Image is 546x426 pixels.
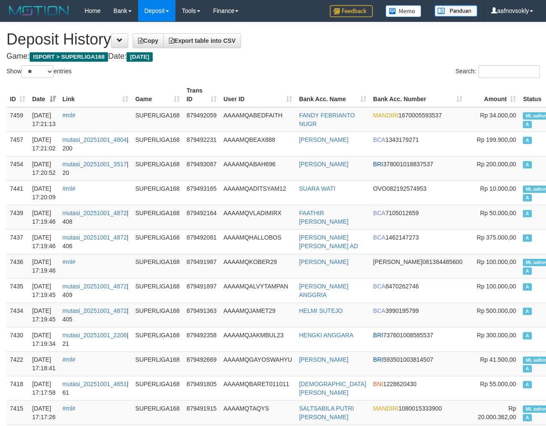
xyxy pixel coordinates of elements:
[6,31,540,48] h1: Deposit History
[163,33,241,48] a: Export table into CSV
[29,278,59,303] td: [DATE] 17:19:45
[477,307,516,314] span: Rp 500.000,00
[6,376,29,400] td: 7418
[370,205,466,229] td: 7105012659
[63,356,75,363] a: #ml#
[6,65,72,78] label: Show entries
[220,254,296,278] td: AAAAMQKOBER29
[6,83,29,107] th: ID: activate to sort column ascending
[299,185,335,192] a: SUARA WATI
[296,83,370,107] th: Bank Acc. Name: activate to sort column ascending
[169,37,235,44] span: Export table into CSV
[373,381,383,387] span: BNI
[220,376,296,400] td: AAAAMQBARET011011
[373,112,398,119] span: MANDIRI
[477,234,516,241] span: Rp 375.000,00
[299,136,348,143] a: [PERSON_NAME]
[6,303,29,327] td: 7434
[299,283,348,298] a: [PERSON_NAME] ANGGRIA
[132,400,183,425] td: SUPERLIGA168
[523,121,531,128] span: Approved
[132,376,183,400] td: SUPERLIGA168
[480,185,516,192] span: Rp 10.000,00
[29,180,59,205] td: [DATE] 17:20:09
[523,194,531,201] span: Approved
[133,33,164,48] a: Copy
[523,234,531,242] span: Approved
[132,83,183,107] th: Game: activate to sort column ascending
[480,112,516,119] span: Rp 34.000,00
[59,278,132,303] td: | 409
[299,258,348,265] a: [PERSON_NAME]
[183,132,220,156] td: 879492231
[6,52,540,61] h4: Game: Date:
[220,400,296,425] td: AAAAMQTAQYS
[370,132,466,156] td: 1343179271
[370,376,466,400] td: 1228620430
[370,278,466,303] td: 8470262746
[183,180,220,205] td: 879493165
[370,180,466,205] td: 082192574953
[132,303,183,327] td: SUPERLIGA168
[59,303,132,327] td: | 405
[220,107,296,132] td: AAAAMQABEDFAITH
[6,351,29,376] td: 7422
[370,156,466,180] td: 378001018837537
[6,254,29,278] td: 7436
[6,180,29,205] td: 7441
[132,254,183,278] td: SUPERLIGA168
[63,161,127,168] a: mutasi_20251001_3517
[6,229,29,254] td: 7437
[373,356,383,363] span: BRI
[59,229,132,254] td: | 406
[6,278,29,303] td: 7435
[63,210,127,216] a: mutasi_20251001_4872
[63,381,127,387] a: mutasi_20251001_4651
[6,400,29,425] td: 7415
[6,107,29,132] td: 7459
[370,400,466,425] td: 1080015333900
[183,229,220,254] td: 879492081
[59,132,132,156] td: | 200
[6,156,29,180] td: 7454
[132,107,183,132] td: SUPERLIGA168
[370,351,466,376] td: 593501003814507
[132,180,183,205] td: SUPERLIGA168
[373,405,398,412] span: MANDIRI
[220,351,296,376] td: AAAAMQGAYOSWAHYU
[220,229,296,254] td: AAAAMQHALLOBOS
[183,327,220,351] td: 879492358
[373,258,422,265] span: [PERSON_NAME]
[299,356,348,363] a: [PERSON_NAME]
[299,112,355,127] a: FANDY FEBRIANTO NUGR
[59,83,132,107] th: Link: activate to sort column ascending
[480,210,516,216] span: Rp 50.000,00
[183,376,220,400] td: 879491805
[220,327,296,351] td: AAAAMQJAKMBUL23
[29,351,59,376] td: [DATE] 17:18:41
[477,161,516,168] span: Rp 200.000,00
[370,254,466,278] td: 081384485600
[59,376,132,400] td: | 61
[59,205,132,229] td: | 408
[63,332,127,339] a: mutasi_20251001_2206
[183,400,220,425] td: 879491915
[370,327,466,351] td: 737601008585537
[63,234,127,241] a: mutasi_20251001_4872
[477,258,516,265] span: Rp 100.000,00
[373,234,386,241] span: BCA
[6,327,29,351] td: 7430
[523,267,531,275] span: Approved
[183,254,220,278] td: 879491987
[523,137,531,144] span: Approved
[30,52,108,62] span: ISPORT > SUPERLIGA168
[299,332,353,339] a: HENGKI ANGGARA
[373,307,386,314] span: BCA
[183,107,220,132] td: 879492059
[370,303,466,327] td: 3990195799
[63,185,75,192] a: #ml#
[29,205,59,229] td: [DATE] 17:19:46
[330,5,373,17] img: Feedback.jpg
[132,205,183,229] td: SUPERLIGA168
[220,205,296,229] td: AAAAMQVLADIMIRX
